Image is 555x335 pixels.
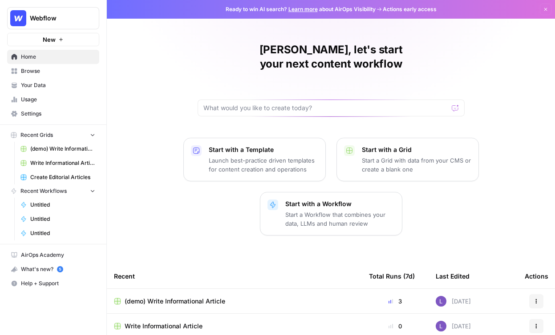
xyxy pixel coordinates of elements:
[7,50,99,64] a: Home
[7,128,99,142] button: Recent Grids
[30,229,95,237] span: Untitled
[30,201,95,209] span: Untitled
[7,262,99,276] button: What's new? 5
[7,64,99,78] a: Browse
[21,67,95,75] span: Browse
[7,7,99,29] button: Workspace: Webflow
[7,248,99,262] a: AirOps Academy
[57,266,63,272] a: 5
[59,267,61,271] text: 5
[21,110,95,118] span: Settings
[30,173,95,181] span: Create Editorial Articles
[369,322,421,331] div: 0
[362,156,471,174] p: Start a Grid with data from your CMS or create a blank one
[21,251,95,259] span: AirOps Academy
[369,264,415,288] div: Total Runs (7d)
[436,321,446,331] img: rn7sh892ioif0lo51687sih9ndqw
[30,14,84,23] span: Webflow
[125,297,225,306] span: (demo) Write Informational Article
[16,226,99,240] a: Untitled
[209,156,318,174] p: Launch best-practice driven templates for content creation and operations
[8,263,99,276] div: What's new?
[16,198,99,212] a: Untitled
[21,53,95,61] span: Home
[383,5,437,13] span: Actions early access
[362,145,471,154] p: Start with a Grid
[285,199,395,208] p: Start with a Workflow
[16,170,99,184] a: Create Editorial Articles
[16,142,99,156] a: (demo) Write Informational Article
[114,264,355,288] div: Recent
[285,210,395,228] p: Start a Workflow that combines your data, LLMs and human review
[10,10,26,26] img: Webflow Logo
[7,33,99,46] button: New
[203,104,448,112] input: What would you like to create today?
[436,321,471,331] div: [DATE]
[43,35,56,44] span: New
[7,78,99,92] a: Your Data
[525,264,548,288] div: Actions
[436,264,470,288] div: Last Edited
[7,107,99,121] a: Settings
[21,96,95,104] span: Usage
[20,131,53,139] span: Recent Grids
[288,6,318,12] a: Learn more
[226,5,376,13] span: Ready to win AI search? about AirOps Visibility
[7,184,99,198] button: Recent Workflows
[336,138,479,181] button: Start with a GridStart a Grid with data from your CMS or create a blank one
[7,92,99,107] a: Usage
[30,145,95,153] span: (demo) Write Informational Article
[209,145,318,154] p: Start with a Template
[21,279,95,287] span: Help + Support
[16,156,99,170] a: Write Informational Article
[183,138,326,181] button: Start with a TemplateLaunch best-practice driven templates for content creation and operations
[260,192,402,235] button: Start with a WorkflowStart a Workflow that combines your data, LLMs and human review
[114,322,355,331] a: Write Informational Article
[369,297,421,306] div: 3
[21,81,95,89] span: Your Data
[16,212,99,226] a: Untitled
[436,296,471,307] div: [DATE]
[20,187,67,195] span: Recent Workflows
[7,276,99,291] button: Help + Support
[30,159,95,167] span: Write Informational Article
[114,297,355,306] a: (demo) Write Informational Article
[436,296,446,307] img: rn7sh892ioif0lo51687sih9ndqw
[125,322,203,331] span: Write Informational Article
[30,215,95,223] span: Untitled
[198,43,465,71] h1: [PERSON_NAME], let's start your next content workflow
